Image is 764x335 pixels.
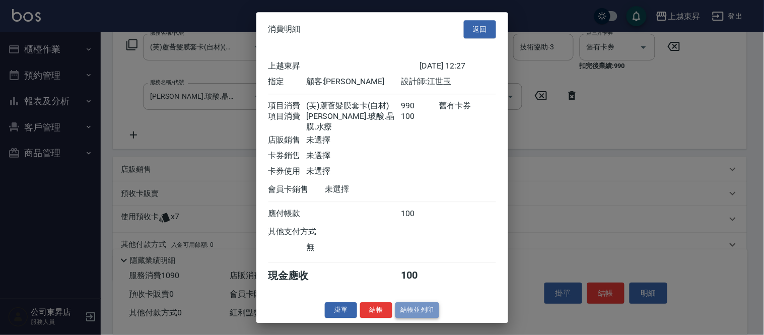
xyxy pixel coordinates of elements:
div: 設計師: 江世玉 [401,77,496,87]
div: 舊有卡券 [439,101,496,111]
div: 指定 [268,77,306,87]
div: 990 [401,101,439,111]
div: 100 [401,209,439,219]
div: 未選擇 [306,135,401,146]
div: 上越東昇 [268,61,420,72]
div: 無 [306,242,401,253]
div: 會員卡銷售 [268,184,325,195]
div: 項目消費 [268,111,306,132]
button: 結帳 [360,302,392,318]
button: 返回 [464,20,496,39]
div: 卡券使用 [268,166,306,177]
div: 卡券銷售 [268,151,306,161]
div: 店販銷售 [268,135,306,146]
div: 未選擇 [306,166,401,177]
button: 結帳並列印 [395,302,439,318]
div: [PERSON_NAME].玻酸.晶膜.水療 [306,111,401,132]
span: 消費明細 [268,24,301,34]
div: 100 [401,269,439,283]
button: 掛單 [325,302,357,318]
div: 顧客: [PERSON_NAME] [306,77,401,87]
div: 項目消費 [268,101,306,111]
div: 現金應收 [268,269,325,283]
div: [DATE] 12:27 [420,61,496,72]
div: 100 [401,111,439,132]
div: 其他支付方式 [268,227,344,237]
div: 未選擇 [325,184,420,195]
div: 未選擇 [306,151,401,161]
div: 應付帳款 [268,209,306,219]
div: (芙)蘆薈髮膜套卡(自材) [306,101,401,111]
